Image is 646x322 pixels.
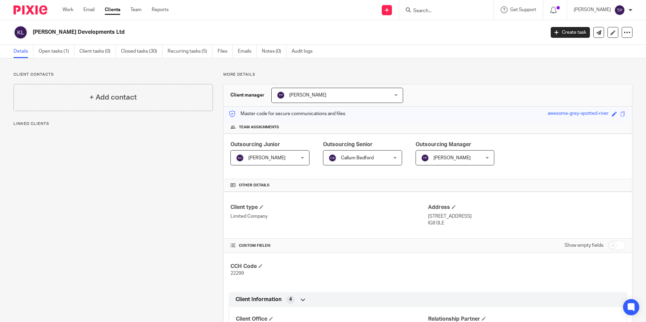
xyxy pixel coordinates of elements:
h4: CUSTOM FIELDS [230,243,428,248]
a: Client tasks (0) [79,45,116,58]
p: [PERSON_NAME] [574,6,611,13]
a: Clients [105,6,120,13]
h4: Client type [230,204,428,211]
img: svg%3E [14,25,28,39]
span: 4 [289,296,292,303]
span: Outsourcing Junior [230,142,280,147]
span: [PERSON_NAME] [433,156,471,160]
a: Work [63,6,73,13]
p: Linked clients [14,121,213,127]
span: Callum Bedford [341,156,374,160]
p: IG8 0LE [428,220,625,226]
a: Emails [238,45,257,58]
img: svg%3E [328,154,337,162]
span: Outsourcing Senior [323,142,373,147]
label: Show empty fields [565,242,603,249]
a: Recurring tasks (5) [168,45,213,58]
span: Other details [239,183,270,188]
img: Pixie [14,5,47,15]
h2: [PERSON_NAME] Developments Ltd [33,29,439,36]
img: svg%3E [277,91,285,99]
span: Client Information [235,296,281,303]
p: Client contacts [14,72,213,77]
input: Search [413,8,473,14]
span: 22299 [230,271,244,276]
div: awesome-grey-spotted-river [548,110,608,118]
p: Master code for secure communications and files [229,110,345,117]
span: Outsourcing Manager [416,142,471,147]
h4: CCH Code [230,263,428,270]
a: Create task [551,27,590,38]
span: [PERSON_NAME] [289,93,326,98]
h3: Client manager [230,92,265,99]
span: Team assignments [239,125,279,130]
a: Open tasks (1) [39,45,74,58]
a: Notes (0) [262,45,287,58]
span: [PERSON_NAME] [248,156,285,160]
h4: Address [428,204,625,211]
h4: + Add contact [90,92,137,103]
img: svg%3E [236,154,244,162]
p: More details [223,72,632,77]
a: Files [218,45,233,58]
p: Limited Company [230,213,428,220]
a: Email [83,6,95,13]
span: Get Support [510,7,536,12]
a: Audit logs [292,45,318,58]
a: Closed tasks (30) [121,45,163,58]
img: svg%3E [421,154,429,162]
a: Team [130,6,142,13]
a: Details [14,45,33,58]
p: [STREET_ADDRESS] [428,213,625,220]
img: svg%3E [614,5,625,16]
a: Reports [152,6,169,13]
